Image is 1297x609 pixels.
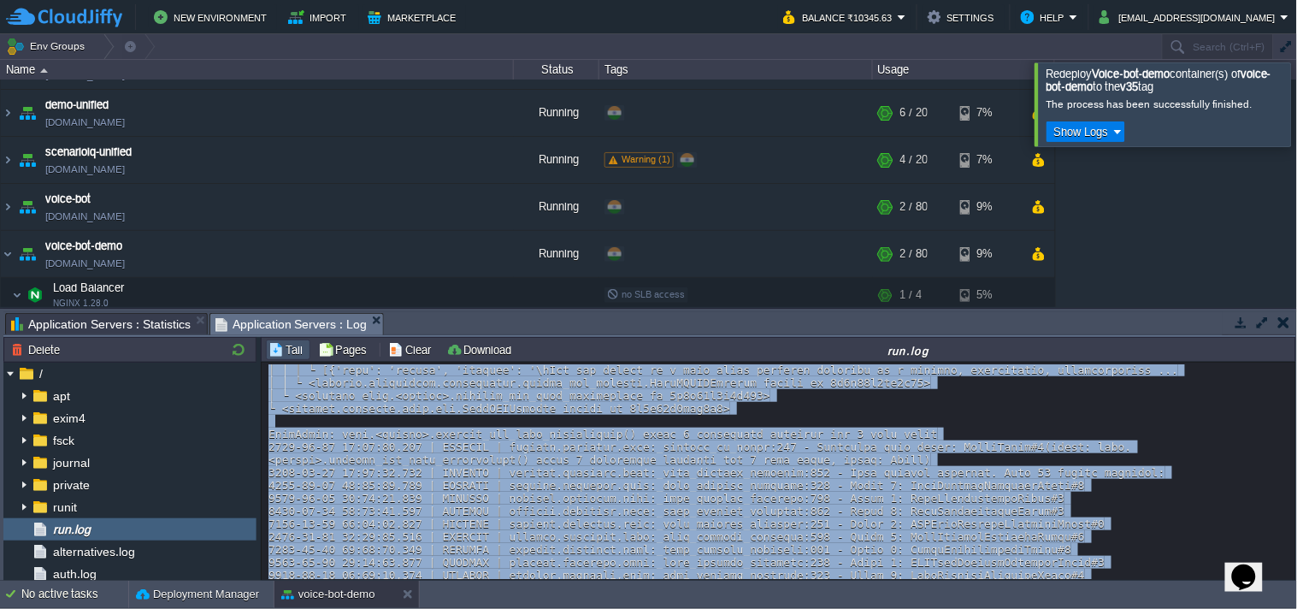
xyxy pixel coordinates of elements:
div: 9% [960,231,1016,277]
a: private [50,477,92,493]
a: run.log [50,522,93,537]
img: AMDAwAAAACH5BAEAAAAALAAAAAABAAEAAAICRAEAOw== [15,184,39,230]
button: Import [288,7,352,27]
img: AMDAwAAAACH5BAEAAAAALAAAAAABAAEAAAICRAEAOw== [23,278,47,312]
a: alternatives.log [50,544,138,559]
div: Running [514,137,599,183]
span: no SLB access [607,289,685,299]
a: voice-bot-demo [45,238,122,255]
div: 7% [960,90,1016,136]
span: Load Balancer [51,281,127,295]
img: AMDAwAAAACH5BAEAAAAALAAAAAABAAEAAAICRAEAOw== [1,137,15,183]
button: Settings [928,7,999,27]
a: fsck [50,433,77,448]
img: AMDAwAAAACH5BAEAAAAALAAAAAABAAEAAAICRAEAOw== [15,137,39,183]
img: AMDAwAAAACH5BAEAAAAALAAAAAABAAEAAAICRAEAOw== [12,278,22,312]
button: voice-bot-demo [281,586,375,603]
iframe: chat widget [1225,541,1280,592]
a: [DOMAIN_NAME] [45,114,125,131]
div: Running [514,90,599,136]
div: 5% [960,278,1016,312]
div: Status [515,60,598,80]
a: journal [50,455,92,470]
span: Warning (1) [622,154,670,164]
img: AMDAwAAAACH5BAEAAAAALAAAAAABAAEAAAICRAEAOw== [15,90,39,136]
button: Download [446,342,516,358]
a: [DOMAIN_NAME] [45,161,125,178]
a: scenarioiq-unified [45,144,132,161]
b: Voice-bot-demo [1093,68,1170,80]
div: 2 / 80 [900,184,928,230]
div: Running [514,231,599,277]
button: Balance ₹10345.63 [783,7,898,27]
span: Application Servers : Statistics [11,314,191,334]
div: run.log [523,343,1294,358]
div: 4 / 20 [900,137,928,183]
div: 2 / 80 [900,231,928,277]
div: 7% [960,137,1016,183]
a: exim4 [50,411,88,426]
div: 1 / 4 [900,278,922,312]
div: Running [514,184,599,230]
img: AMDAwAAAACH5BAEAAAAALAAAAAABAAEAAAICRAEAOw== [1,90,15,136]
img: AMDAwAAAACH5BAEAAAAALAAAAAABAAEAAAICRAEAOw== [1,231,15,277]
span: Redeploy container(s) of to the tag [1046,68,1271,93]
button: [EMAIL_ADDRESS][DOMAIN_NAME] [1100,7,1281,27]
img: CloudJiffy [6,7,122,28]
div: 9% [960,184,1016,230]
a: demo-unified [45,97,109,114]
button: Env Groups [6,34,91,58]
a: Load BalancerNGINX 1.28.0 [51,281,127,294]
a: [DOMAIN_NAME] [45,208,125,225]
img: AMDAwAAAACH5BAEAAAAALAAAAAABAAEAAAICRAEAOw== [40,68,48,73]
a: voice-bot [45,191,91,208]
button: Pages [318,342,372,358]
div: Usage [874,60,1054,80]
button: Clear [388,342,436,358]
button: Show Logs [1049,124,1114,139]
a: / [36,366,45,381]
div: 6 / 20 [900,90,928,136]
button: Marketplace [368,7,461,27]
div: Tags [600,60,872,80]
button: Delete [11,342,65,358]
b: voice-bot-demo [1046,68,1271,93]
a: auth.log [50,566,99,582]
a: runit [50,500,80,515]
b: v35 [1121,80,1139,93]
button: Tail [268,342,308,358]
a: apt [50,388,73,404]
div: The process has been successfully finished. [1046,98,1287,111]
button: Help [1021,7,1070,27]
span: NGINX 1.28.0 [53,299,109,309]
span: Application Servers : Log [215,314,368,335]
img: AMDAwAAAACH5BAEAAAAALAAAAAABAAEAAAICRAEAOw== [15,231,39,277]
div: Name [2,60,513,80]
div: No active tasks [21,581,128,608]
img: AMDAwAAAACH5BAEAAAAALAAAAAABAAEAAAICRAEAOw== [1,184,15,230]
a: [DOMAIN_NAME] [45,255,125,272]
button: New Environment [154,7,272,27]
button: Deployment Manager [136,586,259,603]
